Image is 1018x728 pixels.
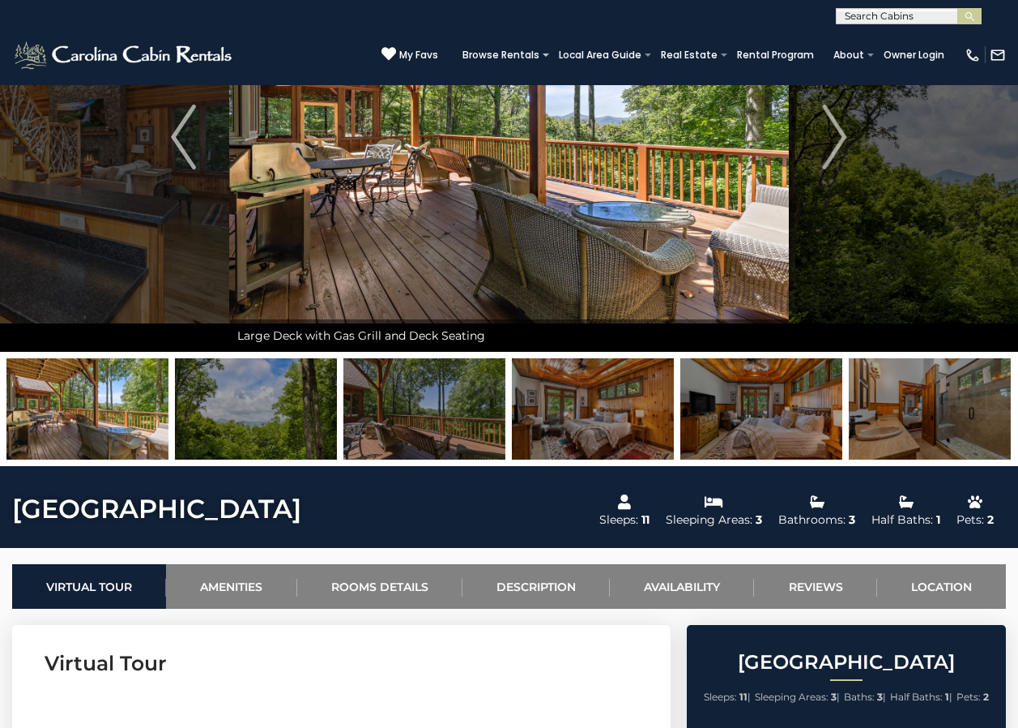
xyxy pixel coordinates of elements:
[844,691,875,703] span: Baths:
[877,691,883,703] strong: 3
[12,564,166,609] a: Virtual Tour
[825,44,872,66] a: About
[831,691,837,703] strong: 3
[653,44,726,66] a: Real Estate
[704,691,737,703] span: Sleeps:
[704,687,751,708] li: |
[945,691,949,703] strong: 1
[965,47,981,63] img: phone-regular-white.png
[229,319,789,352] div: Large Deck with Gas Grill and Deck Seating
[175,358,337,460] img: 163277001
[166,564,296,609] a: Amenities
[6,358,168,460] img: 163277029
[849,358,1011,460] img: 163277033
[462,564,610,609] a: Description
[983,691,989,703] strong: 2
[754,564,876,609] a: Reviews
[12,39,236,71] img: White-1-2.png
[990,47,1006,63] img: mail-regular-white.png
[45,649,638,678] h3: Virtual Tour
[890,687,952,708] li: |
[755,691,828,703] span: Sleeping Areas:
[890,691,943,703] span: Half Baths:
[454,44,547,66] a: Browse Rentals
[956,691,981,703] span: Pets:
[610,564,754,609] a: Availability
[680,358,842,460] img: 163277032
[844,687,886,708] li: |
[822,105,846,169] img: arrow
[877,564,1006,609] a: Location
[343,358,505,460] img: 163277030
[739,691,748,703] strong: 11
[297,564,462,609] a: Rooms Details
[399,48,438,62] span: My Favs
[551,44,650,66] a: Local Area Guide
[171,105,195,169] img: arrow
[729,44,822,66] a: Rental Program
[875,44,952,66] a: Owner Login
[381,46,438,63] a: My Favs
[755,687,840,708] li: |
[512,358,674,460] img: 163277031
[691,652,1002,673] h2: [GEOGRAPHIC_DATA]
